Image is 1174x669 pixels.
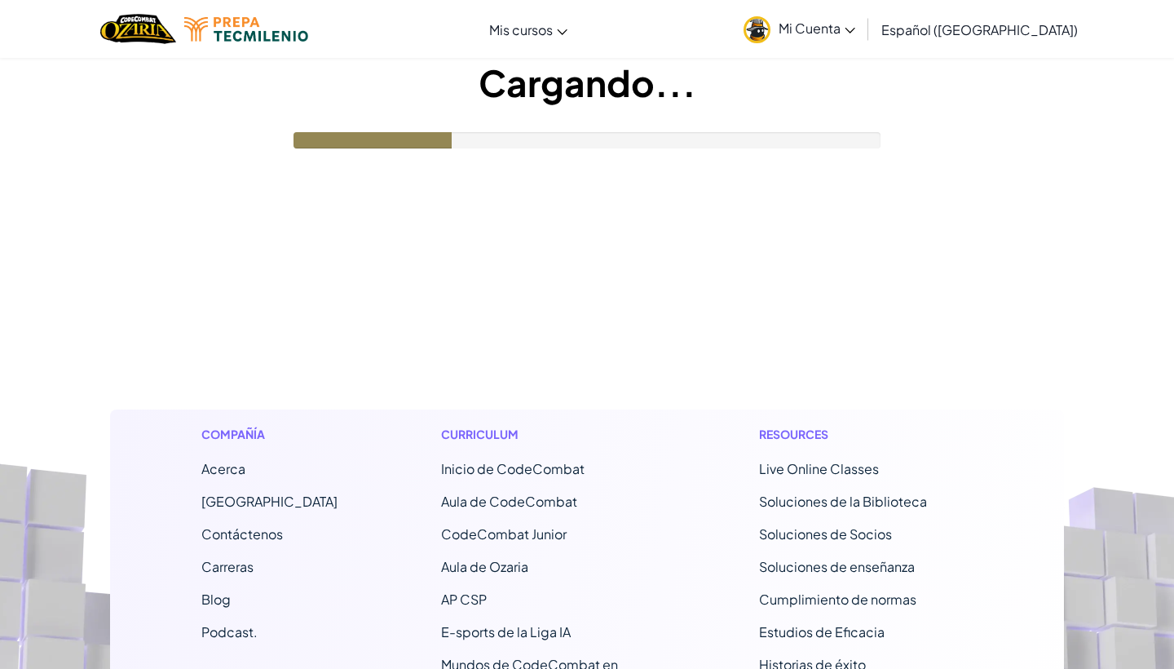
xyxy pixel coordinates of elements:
span: Inicio de CodeCombat [441,460,585,477]
a: Mis cursos [481,7,576,51]
a: Acerca [201,460,245,477]
a: Blog [201,591,231,608]
a: Soluciones de Socios [759,525,892,543]
a: [GEOGRAPHIC_DATA] [201,493,338,510]
h1: Resources [759,426,973,443]
span: Mis cursos [489,21,553,38]
a: Ozaria by CodeCombat logo [100,12,176,46]
a: E-sports de la Liga IA [441,623,571,640]
a: Mi Cuenta [735,3,863,55]
a: Estudios de Eficacia [759,623,885,640]
a: AP CSP [441,591,487,608]
a: CodeCombat Junior [441,525,567,543]
a: Soluciones de la Biblioteca [759,493,927,510]
a: Aula de Ozaria [441,558,528,575]
img: Home [100,12,176,46]
a: Cumplimiento de normas [759,591,916,608]
a: Carreras [201,558,254,575]
a: Español ([GEOGRAPHIC_DATA]) [873,7,1086,51]
span: Mi Cuenta [779,20,855,37]
a: Live Online Classes [759,460,879,477]
a: Podcast. [201,623,258,640]
img: Tecmilenio logo [184,17,308,42]
a: Aula de CodeCombat [441,493,577,510]
a: Soluciones de enseñanza [759,558,915,575]
h1: Curriculum [441,426,655,443]
span: Español ([GEOGRAPHIC_DATA]) [881,21,1078,38]
span: Contáctenos [201,525,283,543]
h1: Compañía [201,426,338,443]
img: avatar [744,16,770,43]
